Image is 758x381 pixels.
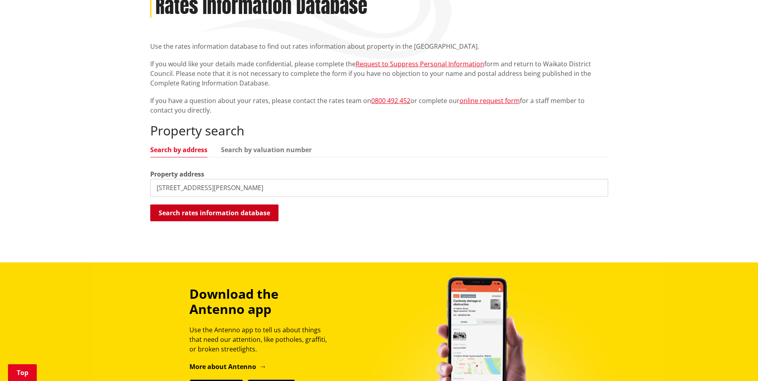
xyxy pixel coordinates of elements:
[8,364,37,381] a: Top
[150,169,204,179] label: Property address
[189,325,334,354] p: Use the Antenno app to tell us about things that need our attention, like potholes, graffiti, or ...
[150,204,279,221] button: Search rates information database
[150,179,608,196] input: e.g. Duke Street NGARUAWAHIA
[221,147,312,153] a: Search by valuation number
[189,286,334,317] h3: Download the Antenno app
[150,96,608,115] p: If you have a question about your rates, please contact the rates team on or complete our for a s...
[150,123,608,138] h2: Property search
[150,59,608,88] p: If you would like your details made confidential, please complete the form and return to Waikato ...
[371,96,410,105] a: 0800 492 452
[150,42,608,51] p: Use the rates information database to find out rates information about property in the [GEOGRAPHI...
[189,362,267,371] a: More about Antenno
[356,60,484,68] a: Request to Suppress Personal Information
[460,96,520,105] a: online request form
[150,147,207,153] a: Search by address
